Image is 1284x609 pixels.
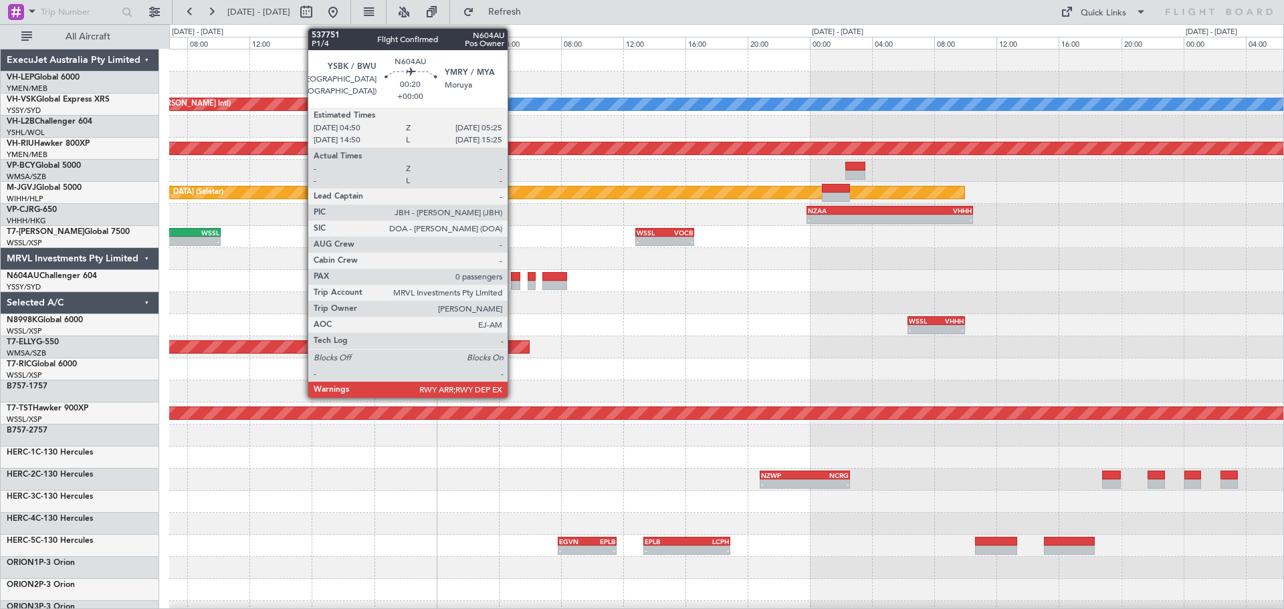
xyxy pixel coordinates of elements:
[7,216,46,226] a: VHHH/HKG
[7,559,39,567] span: ORION1
[7,106,41,116] a: YSSY/SYD
[587,537,615,545] div: EPLB
[7,96,110,104] a: VH-VSKGlobal Express XRS
[7,338,36,346] span: T7-ELLY
[7,360,77,368] a: T7-RICGlobal 6000
[7,537,93,545] a: HERC-5C-130 Hercules
[7,404,88,412] a: T7-TSTHawker 900XP
[561,37,623,49] div: 08:00
[15,26,145,47] button: All Aircraft
[1054,1,1153,23] button: Quick Links
[7,194,43,204] a: WIHH/HLP
[7,382,33,390] span: B757-1
[35,32,141,41] span: All Aircraft
[7,74,34,82] span: VH-LEP
[812,27,863,38] div: [DATE] - [DATE]
[748,37,810,49] div: 20:00
[7,272,97,280] a: N604AUChallenger 604
[1184,37,1246,49] div: 00:00
[559,546,587,554] div: -
[7,140,34,148] span: VH-RIU
[687,546,729,554] div: -
[1186,27,1237,38] div: [DATE] - [DATE]
[312,37,374,49] div: 16:00
[187,37,249,49] div: 08:00
[172,27,223,38] div: [DATE] - [DATE]
[41,2,118,22] input: Trip Number
[7,348,46,358] a: WMSA/SZB
[457,1,537,23] button: Refresh
[7,449,35,457] span: HERC-1
[7,326,42,336] a: WSSL/XSP
[7,84,47,94] a: YMEN/MEB
[687,537,729,545] div: LCPH
[437,37,499,49] div: 00:00
[808,207,889,215] div: NZAA
[7,414,42,424] a: WSSL/XSP
[890,215,972,223] div: -
[872,37,934,49] div: 04:00
[7,238,42,248] a: WSSL/XSP
[7,316,83,324] a: N8998KGlobal 6000
[1081,7,1126,20] div: Quick Links
[909,326,936,334] div: -
[936,317,964,325] div: VHHH
[7,228,84,236] span: T7-[PERSON_NAME]
[7,282,41,292] a: YSSY/SYD
[808,215,889,223] div: -
[7,206,57,214] a: VP-CJRG-650
[374,37,437,49] div: 20:00
[249,37,312,49] div: 12:00
[7,184,36,192] span: M-JGVJ
[645,546,687,554] div: -
[665,237,693,245] div: -
[7,162,35,170] span: VP-BCY
[934,37,996,49] div: 08:00
[645,537,687,545] div: EPLB
[1059,37,1121,49] div: 16:00
[7,537,35,545] span: HERC-5
[439,27,490,38] div: [DATE] - [DATE]
[7,172,46,182] a: WMSA/SZB
[477,7,533,17] span: Refresh
[7,471,35,479] span: HERC-2
[7,96,36,104] span: VH-VSK
[587,546,615,554] div: -
[936,326,964,334] div: -
[227,6,290,18] span: [DATE] - [DATE]
[559,537,587,545] div: EGVN
[7,581,39,589] span: ORION2
[805,480,849,488] div: -
[909,317,936,325] div: WSSL
[7,206,34,214] span: VP-CJR
[179,229,219,237] div: WSSL
[810,37,872,49] div: 00:00
[7,581,75,589] a: ORION2P-3 Orion
[761,480,805,488] div: -
[7,427,33,435] span: B757-2
[7,162,81,170] a: VP-BCYGlobal 5000
[761,471,805,479] div: NZWP
[7,118,92,126] a: VH-L2BChallenger 604
[637,229,665,237] div: WSSL
[685,37,748,49] div: 16:00
[7,228,130,236] a: T7-[PERSON_NAME]Global 7500
[499,37,561,49] div: 04:00
[7,140,90,148] a: VH-RIUHawker 800XP
[665,229,693,237] div: VOCB
[7,316,37,324] span: N8998K
[7,493,93,501] a: HERC-3C-130 Hercules
[7,559,75,567] a: ORION1P-3 Orion
[7,338,59,346] a: T7-ELLYG-550
[623,37,685,49] div: 12:00
[7,370,42,380] a: WSSL/XSP
[805,471,849,479] div: NCRG
[7,493,35,501] span: HERC-3
[7,382,47,390] a: B757-1757
[7,360,31,368] span: T7-RIC
[7,471,93,479] a: HERC-2C-130 Hercules
[7,427,47,435] a: B757-2757
[637,237,665,245] div: -
[7,118,35,126] span: VH-L2B
[7,515,35,523] span: HERC-4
